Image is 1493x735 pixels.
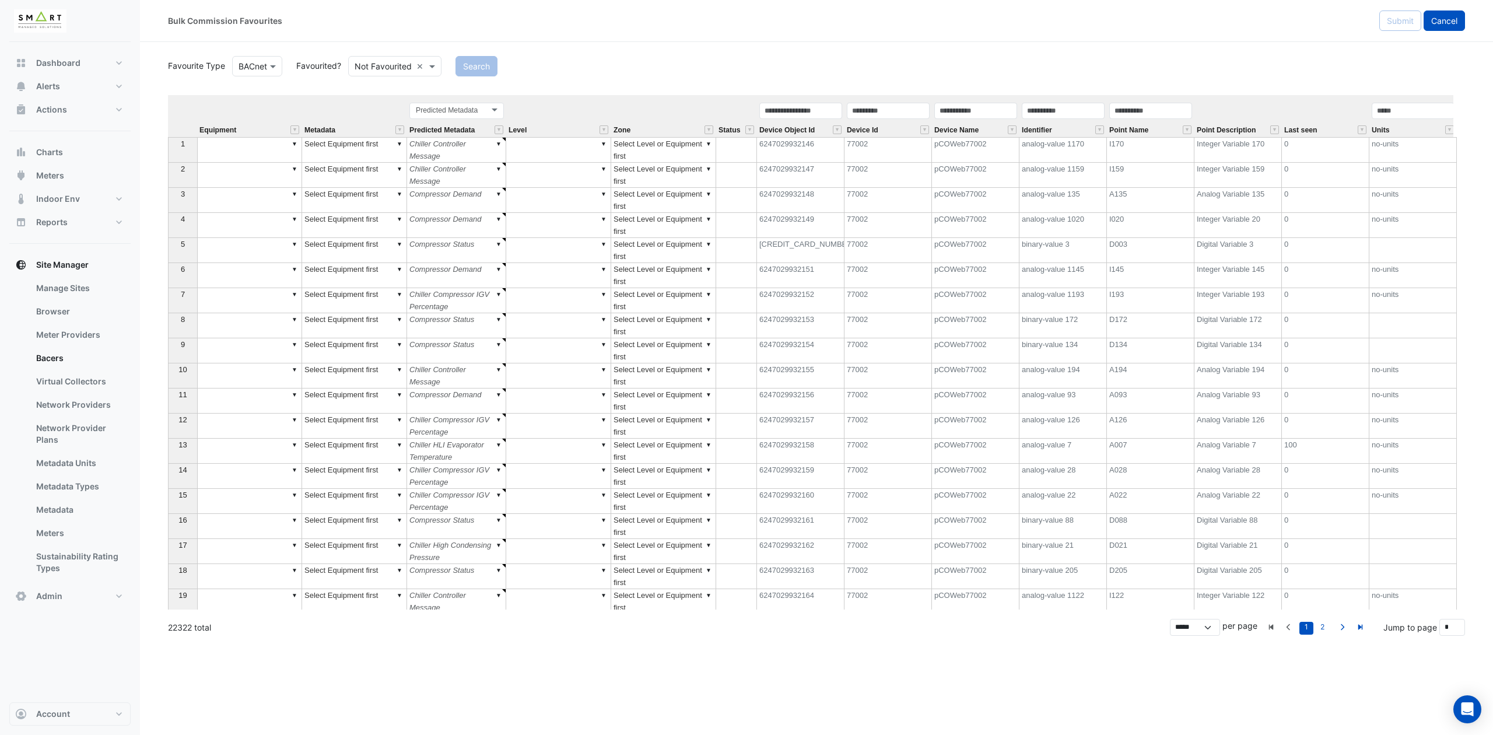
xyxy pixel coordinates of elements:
[1107,188,1194,213] td: A135
[611,414,716,439] td: Select Level or Equipment first
[1369,263,1457,288] td: no-units
[494,213,503,225] div: ▼
[181,190,185,198] span: 3
[494,238,503,250] div: ▼
[932,464,1019,489] td: pCOWeb77002
[181,215,185,223] span: 4
[932,363,1019,388] td: pCOWeb77002
[1107,313,1194,338] td: D172
[302,288,407,313] td: Select Equipment first
[844,464,932,489] td: 77002
[847,127,878,134] span: Device Id
[1282,589,1369,614] td: 0
[1107,213,1194,238] td: I020
[407,489,506,514] td: Chiller Compressor IGV Percentage
[407,363,506,388] td: Chiller Controller Message
[1194,163,1282,188] td: Integer Variable 159
[1369,414,1457,439] td: no-units
[1107,514,1194,539] td: D088
[15,193,27,205] app-icon: Indoor Env
[302,414,407,439] td: Select Equipment first
[757,464,844,489] td: 6247029932159
[494,138,503,150] div: ▼
[932,489,1019,514] td: pCOWeb77002
[844,539,932,564] td: 77002
[1194,388,1282,414] td: Analog Variable 93
[289,60,341,72] label: Favourited?
[407,589,506,614] td: Chiller Controller Message
[9,702,131,726] button: Account
[611,137,716,163] td: Select Level or Equipment first
[181,164,185,173] span: 2
[932,188,1019,213] td: pCOWeb77002
[844,188,932,213] td: 77002
[181,139,185,148] span: 1
[395,238,404,250] div: ▼
[1383,621,1437,633] label: Jump to page
[27,475,131,498] a: Metadata Types
[290,213,299,225] div: ▼
[844,489,932,514] td: 77002
[704,213,713,225] div: ▼
[1369,137,1457,163] td: no-units
[1194,414,1282,439] td: Analog Variable 126
[1282,163,1369,188] td: 0
[757,238,844,263] td: [CREDIT_CARD_NUMBER]
[704,188,713,200] div: ▼
[704,163,713,175] div: ▼
[1194,539,1282,564] td: Digital Variable 21
[932,238,1019,263] td: pCOWeb77002
[1194,263,1282,288] td: Integer Variable 145
[611,188,716,213] td: Select Level or Equipment first
[611,489,716,514] td: Select Level or Equipment first
[1282,439,1369,464] td: 100
[757,414,844,439] td: 6247029932157
[27,370,131,393] a: Virtual Collectors
[302,589,407,614] td: Select Equipment first
[932,539,1019,564] td: pCOWeb77002
[1194,439,1282,464] td: Analog Variable 7
[15,216,27,228] app-icon: Reports
[407,137,506,163] td: Chiller Controller Message
[302,313,407,338] td: Select Equipment first
[599,238,608,250] div: ▼
[168,15,282,27] div: Bulk Commission Favourites
[36,216,68,228] span: Reports
[1282,313,1369,338] td: 0
[1284,127,1317,134] span: Last seen
[1194,564,1282,589] td: Digital Variable 205
[611,338,716,363] td: Select Level or Equipment first
[199,127,236,134] span: Equipment
[611,288,716,313] td: Select Level or Equipment first
[302,388,407,414] td: Select Equipment first
[302,539,407,564] td: Select Equipment first
[611,163,716,188] td: Select Level or Equipment first
[1369,188,1457,213] td: no-units
[1019,238,1107,263] td: binary-value 3
[1282,564,1369,589] td: 0
[757,213,844,238] td: 6247029932149
[1369,388,1457,414] td: no-units
[27,346,131,370] a: Bacers
[15,170,27,181] app-icon: Meters
[1194,137,1282,163] td: Integer Variable 170
[1369,464,1457,489] td: no-units
[9,584,131,608] button: Admin
[1282,263,1369,288] td: 0
[161,60,225,72] label: Favourite Type
[395,188,404,200] div: ▼
[844,313,932,338] td: 77002
[932,564,1019,589] td: pCOWeb77002
[1107,439,1194,464] td: A007
[599,163,608,175] div: ▼
[15,57,27,69] app-icon: Dashboard
[1107,363,1194,388] td: A194
[407,464,506,489] td: Chiller Compressor IGV Percentage
[407,338,506,363] td: Compressor Status
[1282,188,1369,213] td: 0
[1282,363,1369,388] td: 0
[407,414,506,439] td: Chiller Compressor IGV Percentage
[27,452,131,475] a: Metadata Units
[757,338,844,363] td: 6247029932154
[27,521,131,545] a: Meters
